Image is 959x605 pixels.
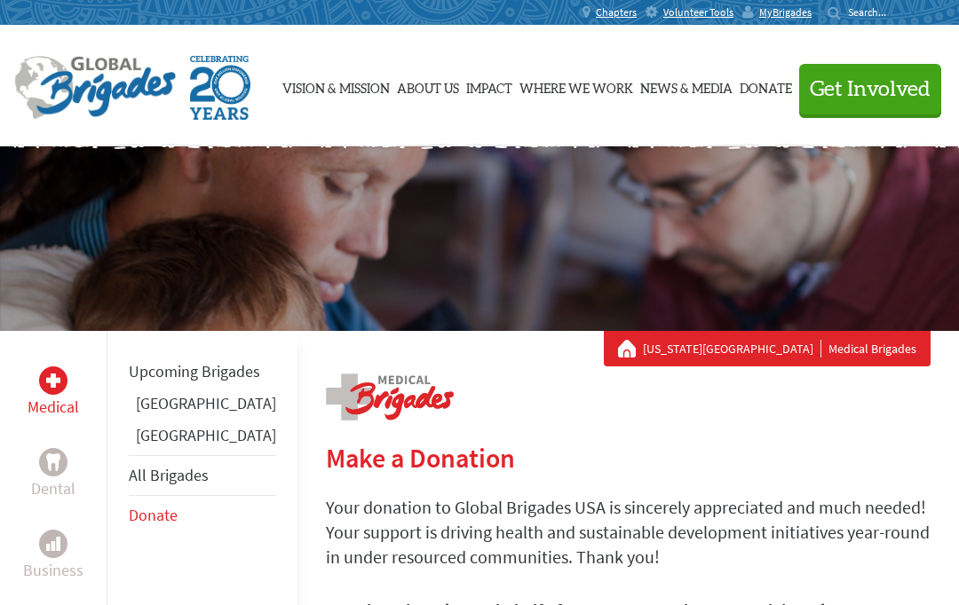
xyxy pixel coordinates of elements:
[46,373,60,388] img: Medical
[31,448,75,501] a: DentalDental
[136,393,276,413] a: [GEOGRAPHIC_DATA]
[28,395,79,420] p: Medical
[190,56,250,120] img: Global Brigades Celebrating 20 Years
[848,5,899,19] input: Search...
[740,42,792,130] a: Donate
[663,5,733,20] span: Volunteer Tools
[643,340,821,357] a: [US_STATE][GEOGRAPHIC_DATA]
[39,366,67,395] div: Medical
[129,423,276,455] li: Guatemala
[466,42,512,130] a: Impact
[129,361,260,381] a: Upcoming Brigades
[282,42,390,130] a: Vision & Mission
[14,56,176,120] img: Global Brigades Logo
[129,455,276,496] li: All Brigades
[129,352,276,391] li: Upcoming Brigades
[39,530,67,558] div: Business
[759,5,812,20] span: MyBrigades
[810,79,931,100] span: Get Involved
[640,42,733,130] a: News & Media
[618,340,916,357] div: Medical Brigades
[326,442,931,474] h2: Make a Donation
[326,495,931,570] p: Your donation to Global Brigades USA is sincerely appreciated and much needed! Your support is dr...
[799,64,941,114] button: Get Involved
[31,476,75,501] p: Dental
[46,453,60,470] img: Dental
[28,366,79,420] a: MedicalMedical
[397,42,459,130] a: About Us
[519,42,633,130] a: Where We Work
[136,425,276,445] a: [GEOGRAPHIC_DATA]
[46,537,60,551] img: Business
[39,448,67,476] div: Dental
[129,505,178,525] a: Donate
[129,391,276,423] li: Ghana
[129,496,276,535] li: Donate
[129,465,209,485] a: All Brigades
[326,373,454,420] img: logo-medical.png
[596,5,637,20] span: Chapters
[23,530,83,583] a: BusinessBusiness
[23,558,83,583] p: Business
